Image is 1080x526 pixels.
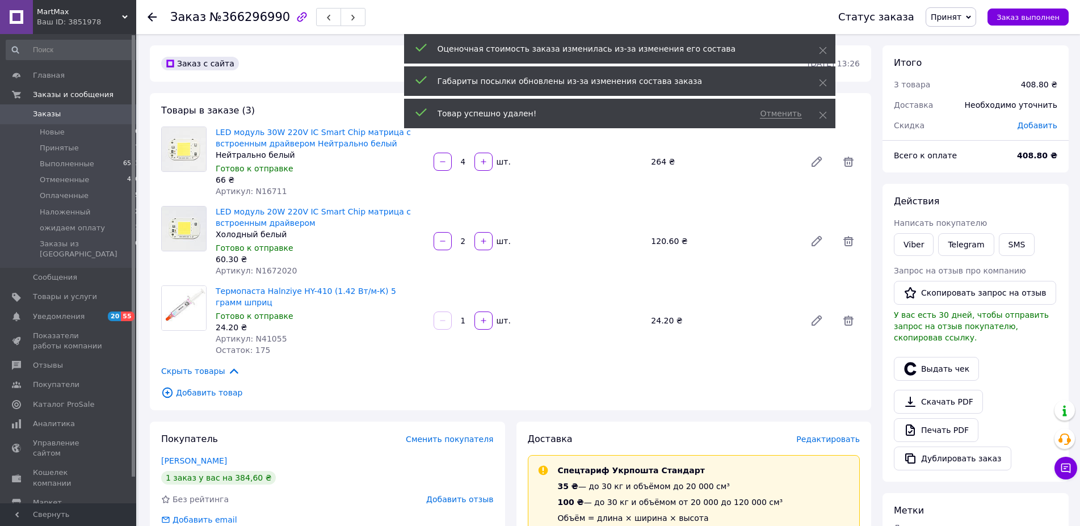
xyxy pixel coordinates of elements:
[426,495,493,504] span: Добавить отзыв
[438,108,747,119] div: Товар успешно удален!
[1018,121,1057,130] span: Добавить
[894,196,939,207] span: Действия
[494,235,512,247] div: шт.
[894,100,933,110] span: Доставка
[894,447,1011,470] button: Дублировать заказ
[987,9,1069,26] button: Заказ выполнен
[216,187,287,196] span: Артикул: N16711
[997,13,1060,22] span: Заказ выполнен
[838,11,914,23] div: Статус заказа
[216,229,425,240] div: Холодный белый
[37,17,136,27] div: Ваш ID: 3851978
[135,207,139,217] span: 2
[216,287,396,307] a: Термопаста Halnziye HY-410 (1.42 Вт/м-К) 5 грамм шприц
[40,207,90,217] span: Наложенный
[127,175,139,185] span: 420
[805,230,828,253] a: Редактировать
[216,128,411,148] a: LED модуль 30W 220V IC Smart Chip матрица с встроенным драйвером Нейтрально белый
[171,514,238,525] div: Добавить email
[837,309,860,332] span: Удалить
[33,109,61,119] span: Заказы
[33,312,85,322] span: Уведомления
[216,346,271,355] span: Остаток: 175
[837,230,860,253] span: Удалить
[894,310,1049,342] span: У вас есть 30 дней, чтобы отправить запрос на отзыв покупателю, скопировав ссылку.
[894,151,957,160] span: Всего к оплате
[894,418,978,442] a: Печать PDF
[494,156,512,167] div: шт.
[33,399,94,410] span: Каталог ProSale
[216,312,293,321] span: Готово к отправке
[894,57,922,68] span: Итого
[33,438,105,458] span: Управление сайтом
[837,150,860,173] span: Удалить
[438,75,791,87] div: Габариты посылки обновлены из-за изменения состава заказа
[216,254,425,265] div: 60.30 ₴
[123,159,139,169] span: 6551
[170,10,206,24] span: Заказ
[161,456,227,465] a: [PERSON_NAME]
[33,468,105,488] span: Кошелек компании
[40,143,79,153] span: Принятые
[558,496,787,508] div: — до 30 кг и объёмом от 20 000 до 120 000 см³
[216,334,287,343] span: Артикул: N41055
[162,286,206,330] img: Термопаста Halnziye HY-410 (1.42 Вт/м-К) 5 грамм шприц
[161,386,860,399] span: Добавить товар
[1021,79,1057,90] div: 408.80 ₴
[33,272,77,283] span: Сообщения
[558,498,584,507] span: 100 ₴
[558,481,787,492] div: — до 30 кг и объёмом до 20 000 см³
[894,281,1056,305] button: Скопировать запрос на отзыв
[37,7,122,17] span: MartMax
[999,233,1035,256] button: SMS
[135,223,139,233] span: 1
[406,435,493,444] span: Сменить покупателя
[161,471,276,485] div: 1 заказ у вас на 384,60 ₴
[40,239,135,259] span: Заказы из [GEOGRAPHIC_DATA]
[558,466,705,475] span: Спецтариф Укрпошта Стандарт
[135,239,139,259] span: 0
[938,233,994,256] a: Telegram
[121,312,134,321] span: 55
[805,150,828,173] a: Редактировать
[438,43,791,54] div: Оценочная стоимость заказа изменилась из-за изменения его состава
[894,390,983,414] a: Скачать PDF
[135,143,139,153] span: 7
[33,380,79,390] span: Покупатели
[894,357,979,381] button: Выдать чек
[135,127,139,137] span: 0
[161,105,255,116] span: Товары в заказе (3)
[558,512,787,524] div: Объём = длина × ширина × высота
[40,159,94,169] span: Выполненные
[33,90,114,100] span: Заказы и сообщения
[173,495,229,504] span: Без рейтинга
[216,207,411,228] a: LED модуль 20W 220V IC Smart Chip матрица с встроенным драйвером
[40,175,89,185] span: Отмененные
[161,434,218,444] span: Покупатель
[216,149,425,161] div: Нейтрально белый
[796,435,860,444] span: Редактировать
[894,266,1026,275] span: Запрос на отзыв про компанию
[646,313,801,329] div: 24.20 ₴
[216,266,297,275] span: Артикул: N1672020
[1017,151,1057,160] b: 408.80 ₴
[216,174,425,186] div: 66 ₴
[958,92,1064,117] div: Необходимо уточнить
[33,331,105,351] span: Показатели работы компании
[33,498,62,508] span: Маркет
[216,243,293,253] span: Готово к отправке
[135,191,139,201] span: 5
[558,482,578,491] span: 35 ₴
[931,12,961,22] span: Принят
[40,223,105,233] span: ожидаем оплату
[162,207,206,251] img: LED модуль 20W 220V IC Smart Chip матрица с встроенным драйвером
[760,109,801,119] span: Отменить
[805,309,828,332] a: Редактировать
[894,505,924,516] span: Метки
[160,514,238,525] div: Добавить email
[894,218,987,228] span: Написать покупателю
[216,322,425,333] div: 24.20 ₴
[33,292,97,302] span: Товары и услуги
[108,312,121,321] span: 20
[894,80,930,89] span: 3 товара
